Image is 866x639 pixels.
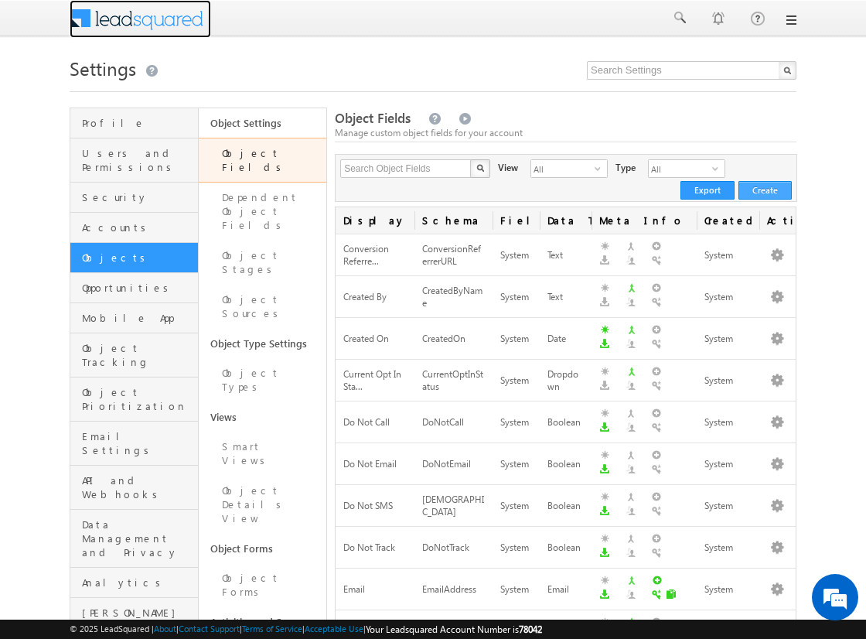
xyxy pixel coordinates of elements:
button: Create [738,181,792,200]
div: System [500,331,532,347]
div: DoNotTrack [422,540,485,556]
span: © 2025 LeadSquared | | | | | [70,622,542,637]
div: System [704,289,752,306]
span: Meta Info [592,207,696,234]
span: Object Fields [335,109,411,127]
a: Analytics [70,568,198,598]
a: Object Tracking [70,333,198,378]
span: Actions [759,207,796,234]
div: Minimize live chat window [254,8,291,45]
a: Object Types [199,358,327,402]
div: ConversionReferrerURL [422,241,485,271]
div: DoNotCall [422,415,485,431]
a: Object Fields [199,138,327,183]
div: System [500,248,532,264]
a: Data Management and Privacy [70,510,198,568]
a: Object Forms [199,563,327,607]
div: System [500,498,532,514]
span: Created By [697,207,759,234]
span: Profile [82,116,194,130]
span: Do Not SMS [343,500,393,511]
textarea: Type your message and hit 'Enter' [20,143,282,463]
span: Objects [82,251,194,265]
div: System [704,456,752,473]
span: Analytics [82,576,194,589]
div: System [500,456,532,473]
a: API and Webhooks [70,466,198,510]
a: Terms of Service [242,624,302,634]
span: Current Opt In Sta... [343,368,401,393]
a: Views [199,402,327,432]
div: System [704,415,752,431]
span: Field Type [493,207,540,234]
span: Do Not Call [343,416,390,428]
span: [PERSON_NAME] [82,606,194,620]
a: Mobile App [70,303,198,333]
div: System [500,582,532,598]
span: 78042 [519,624,542,635]
div: System [704,498,752,514]
div: System [500,373,532,389]
a: Object Stages [199,241,327,285]
span: Object Tracking [82,341,194,369]
span: Opportunities [82,281,194,295]
a: Contact Support [179,624,240,634]
div: Type [615,159,636,175]
div: EmailAddress [422,582,485,598]
em: Start Chat [210,477,281,497]
span: select [595,164,607,173]
a: Accounts [70,213,198,243]
a: Smart Views [199,432,327,476]
div: Email [547,582,585,598]
span: All [531,160,595,177]
div: Text [547,248,585,264]
div: Boolean [547,456,585,473]
span: Conversion Referre... [343,243,389,268]
span: Users and Permissions [82,146,194,174]
div: Boolean [547,415,585,431]
span: Your Leadsquared Account Number is [366,624,542,635]
div: System [500,289,532,306]
span: Display Name [336,207,414,234]
span: Email [343,583,365,595]
div: Dropdown [547,367,585,396]
span: Mobile App [82,311,194,325]
a: [PERSON_NAME] [70,598,198,628]
span: select [712,164,725,173]
span: Object Prioritization [82,385,194,413]
span: Do Not Email [343,458,397,470]
div: System [500,540,532,556]
div: Date [547,331,585,347]
div: DoNotEmail [422,456,485,473]
span: Data Type [540,207,592,234]
span: Do Not Track [343,542,395,553]
span: Settings [70,56,136,80]
a: Dependent Object Fields [199,183,327,241]
a: Object Forms [199,534,327,563]
a: Activities and Scores [199,607,327,637]
div: View [498,159,518,175]
div: System [704,582,752,598]
input: Search Settings [587,61,796,80]
a: Users and Permissions [70,138,198,183]
span: All [649,160,712,177]
a: Acceptable Use [305,624,363,634]
a: Objects [70,243,198,273]
div: Chat with us now [80,81,260,101]
div: Text [547,289,585,306]
span: Schema Name [414,207,493,234]
span: Created By [343,291,387,302]
a: Object Prioritization [70,378,198,422]
div: CurrentOptInStatus [422,367,485,396]
div: System [704,540,752,556]
div: [DEMOGRAPHIC_DATA] [422,492,485,521]
img: d_60004797649_company_0_60004797649 [26,81,65,101]
a: Object Settings [199,108,327,138]
span: API and Webhooks [82,473,194,501]
div: Manage custom object fields for your account [335,126,796,140]
a: Object Details View [199,476,327,534]
div: System [704,373,752,389]
span: Security [82,190,194,204]
a: Object Type Settings [199,329,327,358]
div: Boolean [547,498,585,514]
